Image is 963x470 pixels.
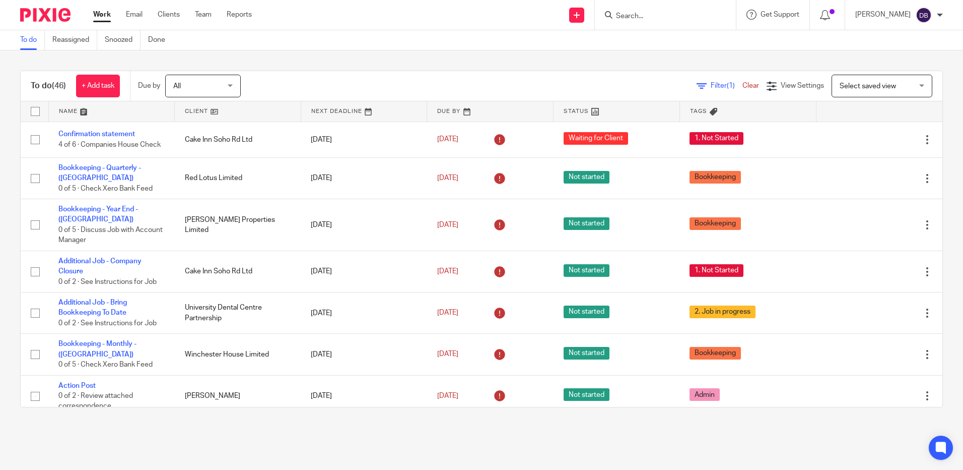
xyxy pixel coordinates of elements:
span: [DATE] [437,351,458,358]
a: Bookkeeping - Quarterly - ([GEOGRAPHIC_DATA]) [58,164,141,182]
td: [DATE] [301,251,427,292]
a: Snoozed [105,30,141,50]
span: Select saved view [840,83,896,90]
span: Not started [564,347,609,360]
td: Red Lotus Limited [175,157,301,199]
span: Tags [690,108,707,114]
span: [DATE] [437,136,458,143]
a: Clients [158,10,180,20]
a: Clear [742,82,759,89]
p: [PERSON_NAME] [855,10,911,20]
span: 0 of 5 · Check Xero Bank Feed [58,185,153,192]
span: Not started [564,264,609,277]
img: svg%3E [916,7,932,23]
span: 0 of 2 · Review attached correspondence [58,392,133,410]
p: Due by [138,81,160,91]
span: (1) [727,82,735,89]
span: [DATE] [437,174,458,182]
td: Winchester House Limited [175,334,301,375]
a: Bookkeeping - Monthly - ([GEOGRAPHIC_DATA]) [58,340,136,358]
a: To do [20,30,45,50]
td: [DATE] [301,292,427,334]
td: Cake Inn Soho Rd Ltd [175,251,301,292]
a: Team [195,10,212,20]
span: 0 of 5 · Check Xero Bank Feed [58,361,153,368]
span: 1. Not Started [690,264,743,277]
a: Done [148,30,173,50]
span: 0 of 5 · Discuss Job with Account Manager [58,226,163,244]
a: + Add task [76,75,120,97]
span: (46) [52,82,66,90]
a: Reassigned [52,30,97,50]
span: 0 of 2 · See Instructions for Job [58,320,157,327]
span: Admin [690,388,720,401]
a: Reports [227,10,252,20]
a: Bookkeeping - Year End - ([GEOGRAPHIC_DATA]) [58,206,138,223]
a: Additional Job - Bring Bookkeeping To Date [58,299,127,316]
img: Pixie [20,8,71,22]
td: [DATE] [301,157,427,199]
td: [DATE] [301,122,427,157]
span: View Settings [781,82,824,89]
span: Not started [564,306,609,318]
a: Additional Job - Company Closure [58,258,142,275]
span: Get Support [761,11,799,18]
span: Bookkeeping [690,171,741,184]
span: [DATE] [437,268,458,275]
span: Not started [564,217,609,230]
td: Cake Inn Soho Rd Ltd [175,122,301,157]
a: Confirmation statement [58,131,135,138]
span: Waiting for Client [564,132,628,145]
td: [PERSON_NAME] Properties Limited [175,199,301,251]
a: Email [126,10,143,20]
a: Action Post [58,382,96,389]
td: University Dental Centre Partnership [175,292,301,334]
span: Bookkeeping [690,217,741,230]
span: 0 of 2 · See Instructions for Job [58,278,157,285]
td: [PERSON_NAME] [175,375,301,417]
a: Work [93,10,111,20]
h1: To do [31,81,66,91]
span: [DATE] [437,221,458,228]
td: [DATE] [301,334,427,375]
span: 2. Job in progress [690,306,755,318]
span: All [173,83,181,90]
span: Bookkeeping [690,347,741,360]
td: [DATE] [301,199,427,251]
span: 4 of 6 · Companies House Check [58,141,161,148]
td: [DATE] [301,375,427,417]
span: [DATE] [437,310,458,317]
span: Filter [711,82,742,89]
span: Not started [564,171,609,184]
span: 1. Not Started [690,132,743,145]
input: Search [615,12,706,21]
span: [DATE] [437,392,458,399]
span: Not started [564,388,609,401]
